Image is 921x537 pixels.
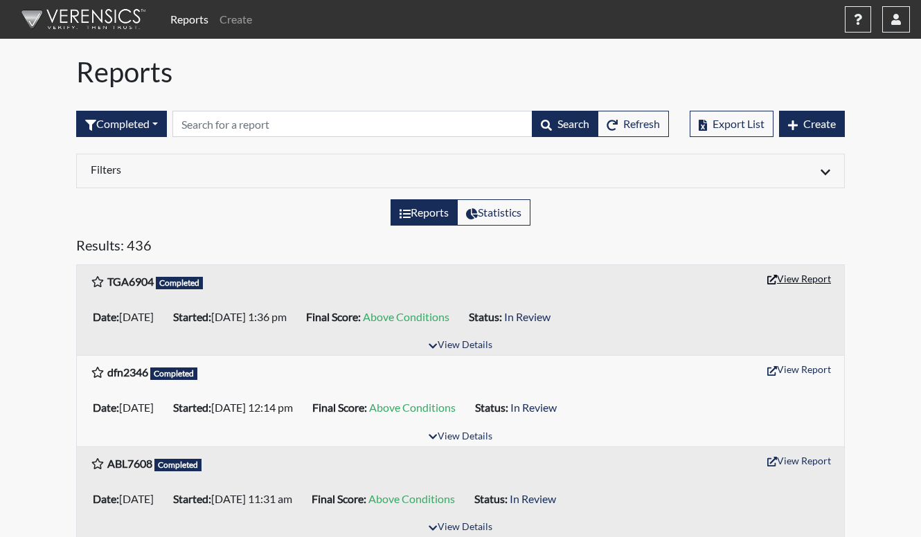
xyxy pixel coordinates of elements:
span: Above Conditions [369,401,456,414]
span: Above Conditions [363,310,449,323]
b: Final Score: [312,401,367,414]
input: Search by Registration ID, Interview Number, or Investigation Name. [172,111,533,137]
button: Search [532,111,598,137]
li: [DATE] [87,306,168,328]
b: Status: [469,310,502,323]
b: dfn2346 [107,365,148,379]
span: Completed [154,459,202,471]
button: View Details [422,428,498,446]
b: Started: [173,310,211,323]
b: Final Score: [306,310,361,323]
b: Date: [93,310,119,323]
li: [DATE] 1:36 pm [168,306,301,328]
button: Export List [690,111,774,137]
b: Status: [474,492,508,505]
li: [DATE] 12:14 pm [168,397,307,419]
h5: Results: 436 [76,237,845,259]
span: Export List [713,117,764,130]
li: [DATE] 11:31 am [168,488,306,510]
label: View the list of reports [391,199,458,226]
span: In Review [510,492,556,505]
b: Date: [93,401,119,414]
label: View statistics about completed interviews [457,199,530,226]
b: Date: [93,492,119,505]
button: View Details [422,336,498,355]
b: Started: [173,492,211,505]
h1: Reports [76,55,845,89]
button: Completed [76,111,167,137]
b: ABL7608 [107,457,152,470]
button: View Report [761,268,837,289]
span: Create [803,117,836,130]
span: Above Conditions [368,492,455,505]
a: Create [214,6,258,33]
span: Completed [156,277,203,289]
span: Refresh [623,117,660,130]
li: [DATE] [87,397,168,419]
span: Completed [150,367,197,380]
button: Refresh [598,111,669,137]
b: TGA6904 [107,275,154,288]
h6: Filters [91,163,450,176]
li: [DATE] [87,488,168,510]
button: Create [779,111,845,137]
div: Click to expand/collapse filters [80,163,841,179]
a: Reports [165,6,214,33]
b: Final Score: [312,492,366,505]
button: View Report [761,358,837,380]
b: Status: [475,401,508,414]
span: In Review [510,401,557,414]
button: View Details [422,518,498,537]
div: Filter by interview status [76,111,167,137]
button: View Report [761,450,837,471]
span: In Review [504,310,551,323]
span: Search [557,117,589,130]
b: Started: [173,401,211,414]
